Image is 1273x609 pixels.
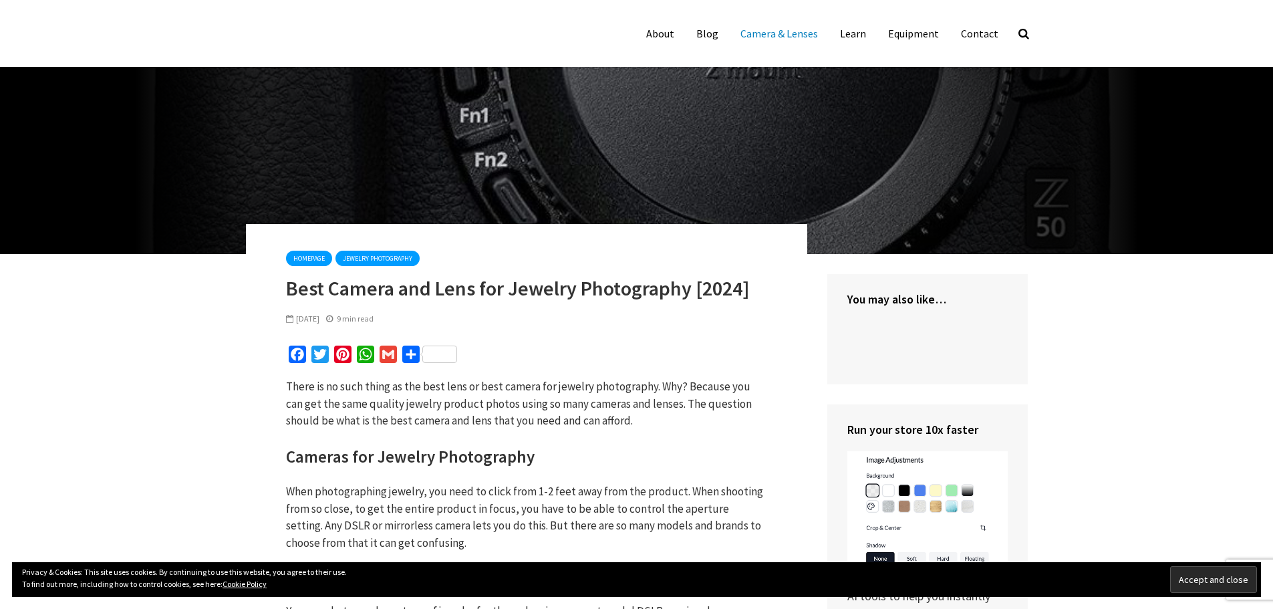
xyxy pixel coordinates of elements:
[878,20,949,47] a: Equipment
[309,346,331,368] a: Twitter
[286,446,535,467] strong: Cameras for Jewelry Photography
[12,562,1261,597] div: Privacy & Cookies: This site uses cookies. By continuing to use this website, you agree to their ...
[286,346,309,368] a: Facebook
[830,20,876,47] a: Learn
[847,291,1008,308] h4: You may also like…
[377,346,400,368] a: Gmail
[354,346,377,368] a: WhatsApp
[400,346,460,368] a: Share
[1170,566,1257,593] input: Accept and close
[730,20,828,47] a: Camera & Lenses
[335,251,420,266] a: Jewelry Photography
[286,378,767,430] p: There is no such thing as the best lens or best camera for jewelry photography. Why? Because you ...
[331,346,354,368] a: Pinterest
[686,20,728,47] a: Blog
[951,20,1008,47] a: Contact
[636,20,684,47] a: About
[326,313,374,325] div: 9 min read
[136,53,1138,254] img: Cameras for product photography
[286,276,767,300] h1: Best Camera and Lens for Jewelry Photography [2024]
[286,251,332,266] a: homepage
[286,314,319,324] span: [DATE]
[223,579,267,589] a: Cookie Policy
[286,483,767,552] p: When photographing jewelry, you need to click from 1-2 feet away from the product. When shooting ...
